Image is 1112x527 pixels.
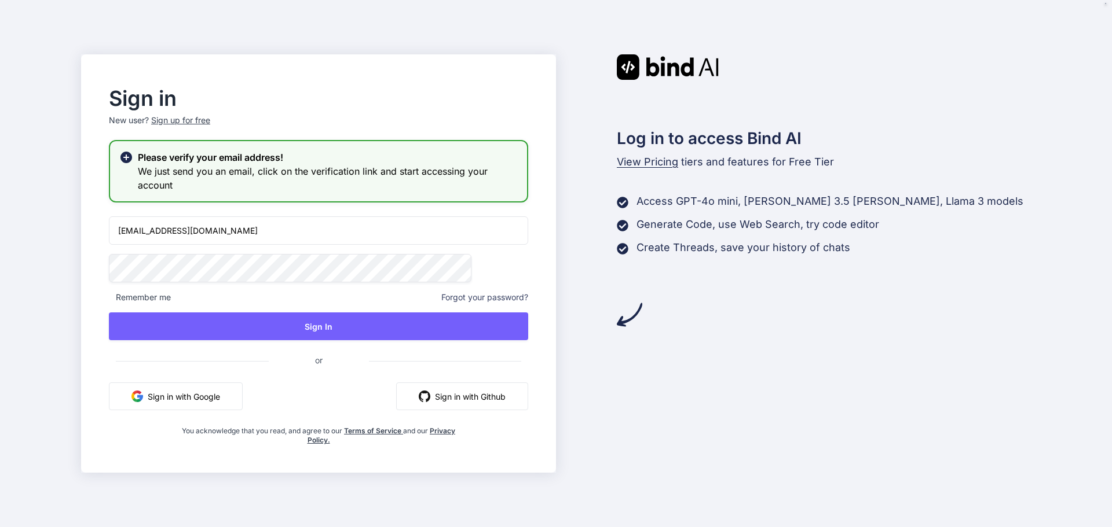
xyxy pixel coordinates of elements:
a: Terms of Service [344,426,403,435]
div: Sign up for free [151,115,210,126]
h2: Please verify your email address! [138,150,518,164]
img: github [419,390,430,402]
span: Remember me [109,292,171,303]
img: google [131,390,143,402]
img: Bind AI logo [617,54,719,80]
button: Sign in with Github [396,382,528,410]
input: Login or Email [109,216,528,245]
img: arrow [617,302,642,327]
h2: Log in to access Bind AI [617,126,1031,150]
a: Privacy Policy. [308,426,456,444]
span: Forgot your password? [441,292,528,303]
span: View Pricing [617,156,678,168]
p: tiers and features for Free Tier [617,154,1031,170]
div: You acknowledge that you read, and agree to our and our [179,419,459,445]
p: Create Threads, save your history of chats [637,239,850,256]
p: New user? [109,115,528,140]
p: Generate Code, use Web Search, try code editor [637,216,879,233]
h3: We just send you an email, click on the verification link and start accessing your account [138,164,518,192]
button: Sign In [109,312,528,340]
p: Access GPT-4o mini, [PERSON_NAME] 3.5 [PERSON_NAME], Llama 3 models [637,193,1023,209]
h2: Sign in [109,89,528,108]
span: or [269,346,369,374]
button: Sign in with Google [109,382,243,410]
